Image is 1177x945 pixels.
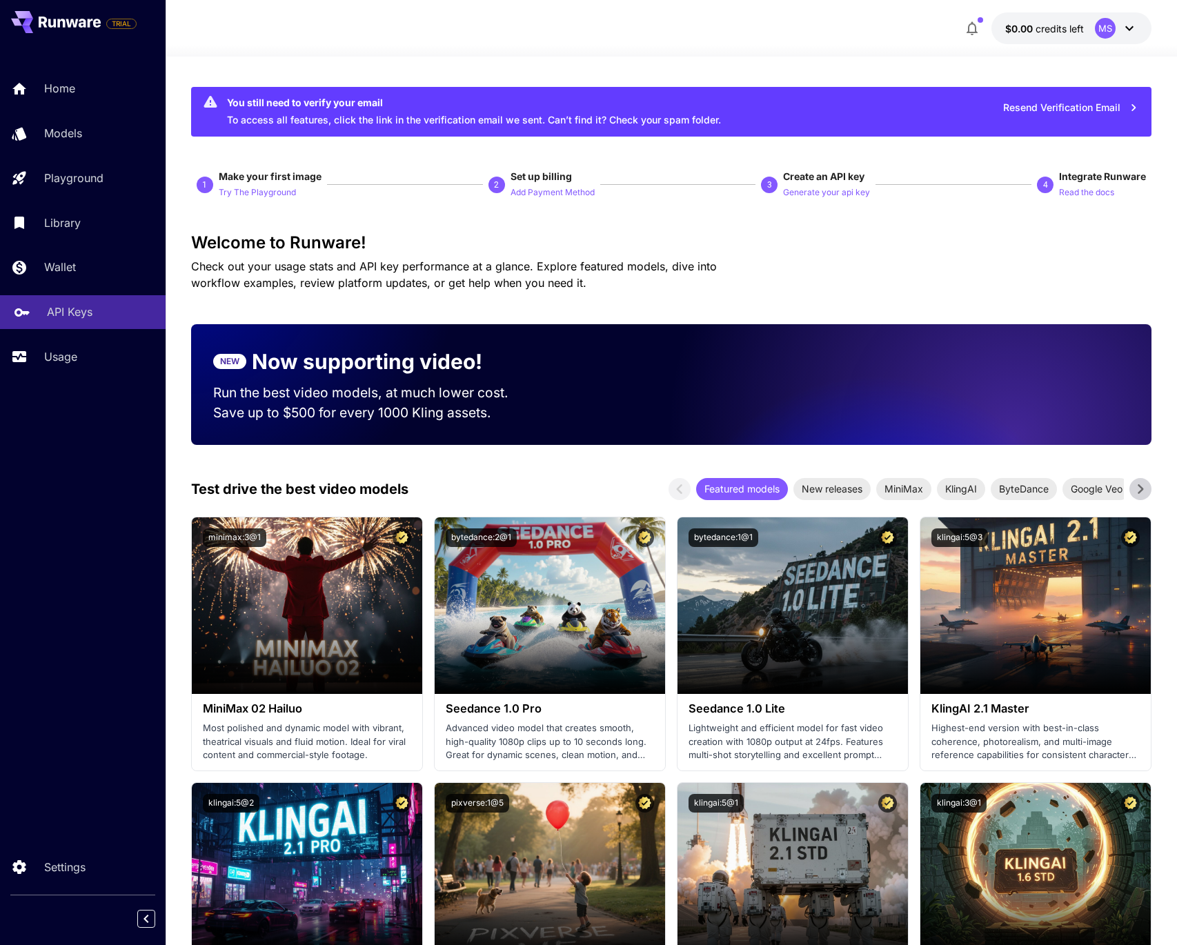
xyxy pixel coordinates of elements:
[511,170,572,182] span: Set up billing
[996,94,1146,122] button: Resend Verification Email
[1005,21,1084,36] div: $0.00
[219,183,296,200] button: Try The Playground
[446,702,654,715] h3: Seedance 1.0 Pro
[635,528,654,547] button: Certified Model – Vetted for best performance and includes a commercial license.
[137,910,155,928] button: Collapse sidebar
[191,259,717,290] span: Check out your usage stats and API key performance at a glance. Explore featured models, dive int...
[1059,183,1114,200] button: Read the docs
[107,19,136,29] span: TRIAL
[192,517,422,694] img: alt
[202,179,207,191] p: 1
[1062,481,1131,496] span: Google Veo
[203,702,411,715] h3: MiniMax 02 Hailuo
[1062,478,1131,500] div: Google Veo
[219,186,296,199] p: Try The Playground
[1121,528,1140,547] button: Certified Model – Vetted for best performance and includes a commercial license.
[446,794,509,813] button: pixverse:1@5
[191,479,408,499] p: Test drive the best video models
[227,95,721,110] div: You still need to verify your email
[446,528,517,547] button: bytedance:2@1
[783,186,870,199] p: Generate your api key
[44,125,82,141] p: Models
[435,517,665,694] img: alt
[1036,23,1084,34] span: credits left
[931,528,988,547] button: klingai:5@3
[1121,794,1140,813] button: Certified Model – Vetted for best performance and includes a commercial license.
[393,794,411,813] button: Certified Model – Vetted for best performance and includes a commercial license.
[878,794,897,813] button: Certified Model – Vetted for best performance and includes a commercial license.
[696,481,788,496] span: Featured models
[876,478,931,500] div: MiniMax
[793,481,871,496] span: New releases
[783,170,864,182] span: Create an API key
[920,517,1151,694] img: alt
[44,348,77,365] p: Usage
[44,215,81,231] p: Library
[44,170,103,186] p: Playground
[931,794,987,813] button: klingai:3@1
[44,859,86,875] p: Settings
[767,179,772,191] p: 3
[44,259,76,275] p: Wallet
[677,517,908,694] img: alt
[937,478,985,500] div: KlingAI
[203,794,259,813] button: klingai:5@2
[191,233,1152,252] h3: Welcome to Runware!
[219,170,322,182] span: Make your first image
[689,702,897,715] h3: Seedance 1.0 Lite
[991,12,1151,44] button: $0.00MS
[47,304,92,320] p: API Keys
[635,794,654,813] button: Certified Model – Vetted for best performance and includes a commercial license.
[1095,18,1116,39] div: MS
[696,478,788,500] div: Featured models
[213,403,535,423] p: Save up to $500 for every 1000 Kling assets.
[148,906,166,931] div: Collapse sidebar
[220,355,239,368] p: NEW
[446,722,654,762] p: Advanced video model that creates smooth, high-quality 1080p clips up to 10 seconds long. Great f...
[783,183,870,200] button: Generate your api key
[44,80,75,97] p: Home
[393,528,411,547] button: Certified Model – Vetted for best performance and includes a commercial license.
[511,186,595,199] p: Add Payment Method
[937,481,985,496] span: KlingAI
[494,179,499,191] p: 2
[203,528,266,547] button: minimax:3@1
[203,722,411,762] p: Most polished and dynamic model with vibrant, theatrical visuals and fluid motion. Ideal for vira...
[878,528,897,547] button: Certified Model – Vetted for best performance and includes a commercial license.
[213,383,535,403] p: Run the best video models, at much lower cost.
[106,15,137,32] span: Add your payment card to enable full platform functionality.
[252,346,482,377] p: Now supporting video!
[689,528,758,547] button: bytedance:1@1
[876,481,931,496] span: MiniMax
[227,91,721,132] div: To access all features, click the link in the verification email we sent. Can’t find it? Check yo...
[511,183,595,200] button: Add Payment Method
[689,722,897,762] p: Lightweight and efficient model for fast video creation with 1080p output at 24fps. Features mult...
[991,481,1057,496] span: ByteDance
[689,794,744,813] button: klingai:5@1
[931,702,1140,715] h3: KlingAI 2.1 Master
[931,722,1140,762] p: Highest-end version with best-in-class coherence, photorealism, and multi-image reference capabil...
[1005,23,1036,34] span: $0.00
[1043,179,1048,191] p: 4
[793,478,871,500] div: New releases
[1059,186,1114,199] p: Read the docs
[991,478,1057,500] div: ByteDance
[1059,170,1146,182] span: Integrate Runware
